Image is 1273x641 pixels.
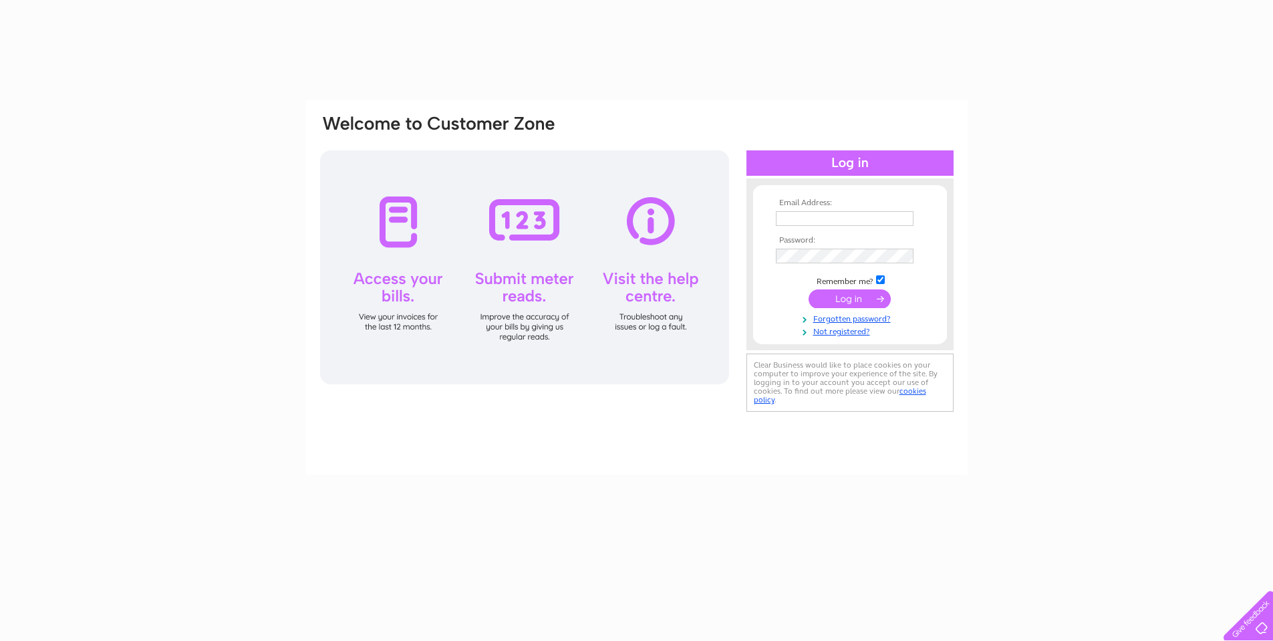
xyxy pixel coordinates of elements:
[776,311,928,324] a: Forgotten password?
[776,324,928,337] a: Not registered?
[772,236,928,245] th: Password:
[746,354,954,412] div: Clear Business would like to place cookies on your computer to improve your experience of the sit...
[772,199,928,208] th: Email Address:
[772,273,928,287] td: Remember me?
[809,289,891,308] input: Submit
[754,386,926,404] a: cookies policy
